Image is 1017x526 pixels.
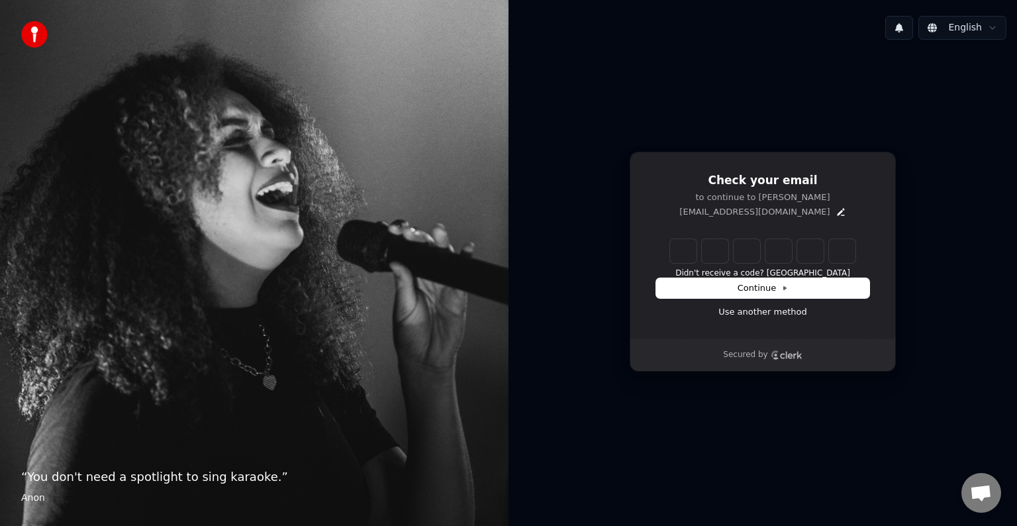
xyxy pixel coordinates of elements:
[675,268,850,279] button: Didn't receive a code? [GEOGRAPHIC_DATA]
[836,207,846,217] button: Edit
[679,206,830,218] p: [EMAIL_ADDRESS][DOMAIN_NAME]
[670,239,855,263] input: Enter verification code
[738,282,788,294] span: Continue
[21,492,487,505] footer: Anon
[723,350,767,360] p: Secured by
[21,468,487,486] p: “ You don't need a spotlight to sing karaoke. ”
[21,21,48,48] img: youka
[771,350,802,360] a: Clerk logo
[656,173,869,189] h1: Check your email
[656,278,869,298] button: Continue
[718,306,807,318] a: Use another method
[656,191,869,203] p: to continue to [PERSON_NAME]
[961,473,1001,513] div: Open chat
